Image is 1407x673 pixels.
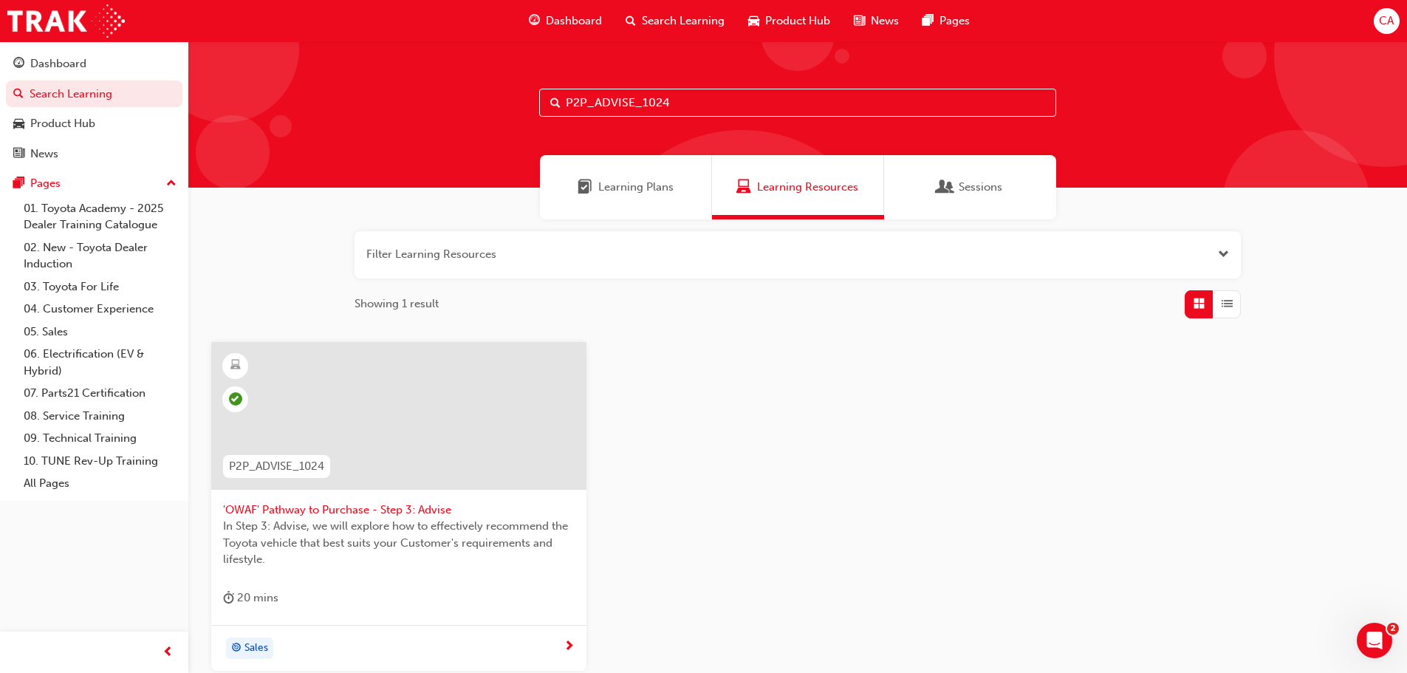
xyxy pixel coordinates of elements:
span: news-icon [13,148,24,161]
a: All Pages [18,472,182,495]
span: news-icon [854,12,865,30]
a: news-iconNews [842,6,911,36]
button: DashboardSearch LearningProduct HubNews [6,47,182,170]
span: search-icon [13,88,24,101]
a: Search Learning [6,81,182,108]
span: 'OWAF' Pathway to Purchase - Step 3: Advise [223,502,575,519]
span: P2P_ADVISE_1024 [229,458,324,475]
div: 20 mins [223,589,278,607]
a: guage-iconDashboard [517,6,614,36]
a: 06. Electrification (EV & Hybrid) [18,343,182,382]
span: Pages [939,13,970,30]
span: News [871,13,899,30]
span: In Step 3: Advise, we will explore how to effectively recommend the Toyota vehicle that best suit... [223,518,575,568]
span: car-icon [748,12,759,30]
span: learningResourceType_ELEARNING-icon [230,356,241,375]
a: 08. Service Training [18,405,182,428]
button: Pages [6,170,182,197]
span: Sessions [938,179,953,196]
a: 01. Toyota Academy - 2025 Dealer Training Catalogue [18,197,182,236]
span: Learning Resources [736,179,751,196]
iframe: Intercom live chat [1357,623,1392,658]
a: 10. TUNE Rev-Up Training [18,450,182,473]
span: guage-icon [13,58,24,71]
button: CA [1374,8,1400,34]
a: 07. Parts21 Certification [18,382,182,405]
span: Product Hub [765,13,830,30]
div: Product Hub [30,115,95,132]
span: Grid [1194,295,1205,312]
a: Learning ResourcesLearning Resources [712,155,884,219]
a: 05. Sales [18,321,182,344]
a: 04. Customer Experience [18,298,182,321]
div: Dashboard [30,55,86,72]
a: 03. Toyota For Life [18,276,182,298]
a: 02. New - Toyota Dealer Induction [18,236,182,276]
div: News [30,146,58,163]
span: Dashboard [546,13,602,30]
span: next-icon [564,640,575,654]
a: Learning PlansLearning Plans [540,155,712,219]
span: target-icon [231,639,242,658]
span: 2 [1387,623,1399,635]
span: CA [1379,13,1394,30]
span: guage-icon [529,12,540,30]
button: Open the filter [1218,246,1229,263]
a: News [6,140,182,168]
span: List [1222,295,1233,312]
span: Sessions [959,179,1002,196]
a: search-iconSearch Learning [614,6,736,36]
a: pages-iconPages [911,6,982,36]
div: Pages [30,175,61,192]
a: car-iconProduct Hub [736,6,842,36]
img: Trak [7,4,125,38]
span: pages-icon [13,177,24,191]
span: Search Learning [642,13,725,30]
input: Search... [539,89,1056,117]
span: Search [550,95,561,112]
span: prev-icon [162,643,174,662]
span: up-icon [166,174,177,194]
span: Learning Plans [578,179,592,196]
a: Dashboard [6,50,182,78]
span: search-icon [626,12,636,30]
span: Learning Resources [757,179,858,196]
a: SessionsSessions [884,155,1056,219]
span: duration-icon [223,589,234,607]
a: P2P_ADVISE_1024'OWAF' Pathway to Purchase - Step 3: AdviseIn Step 3: Advise, we will explore how ... [211,342,586,672]
a: Product Hub [6,110,182,137]
span: car-icon [13,117,24,131]
span: pages-icon [922,12,934,30]
span: Showing 1 result [355,295,439,312]
a: 09. Technical Training [18,427,182,450]
span: Learning Plans [598,179,674,196]
span: learningRecordVerb_PASS-icon [229,392,242,406]
span: Sales [244,640,268,657]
